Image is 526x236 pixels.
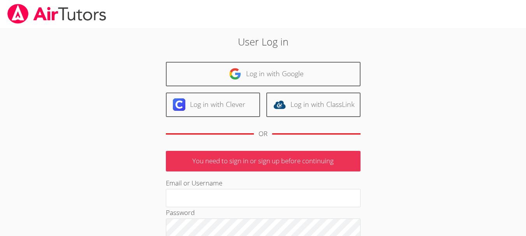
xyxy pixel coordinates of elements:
label: Email or Username [166,178,222,187]
img: classlink-logo-d6bb404cc1216ec64c9a2012d9dc4662098be43eaf13dc465df04b49fa7ab582.svg [273,98,286,111]
p: You need to sign in or sign up before continuing [166,151,361,171]
h2: User Log in [121,34,405,49]
img: clever-logo-6eab21bc6e7a338710f1a6ff85c0baf02591cd810cc4098c63d3a4b26e2feb20.svg [173,98,185,111]
a: Log in with Clever [166,93,260,117]
div: OR [259,128,267,140]
label: Password [166,208,195,217]
a: Log in with ClassLink [266,93,361,117]
img: airtutors_banner-c4298cdbf04f3fff15de1276eac7730deb9818008684d7c2e4769d2f7ddbe033.png [7,4,107,24]
a: Log in with Google [166,62,361,86]
img: google-logo-50288ca7cdecda66e5e0955fdab243c47b7ad437acaf1139b6f446037453330a.svg [229,68,241,80]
